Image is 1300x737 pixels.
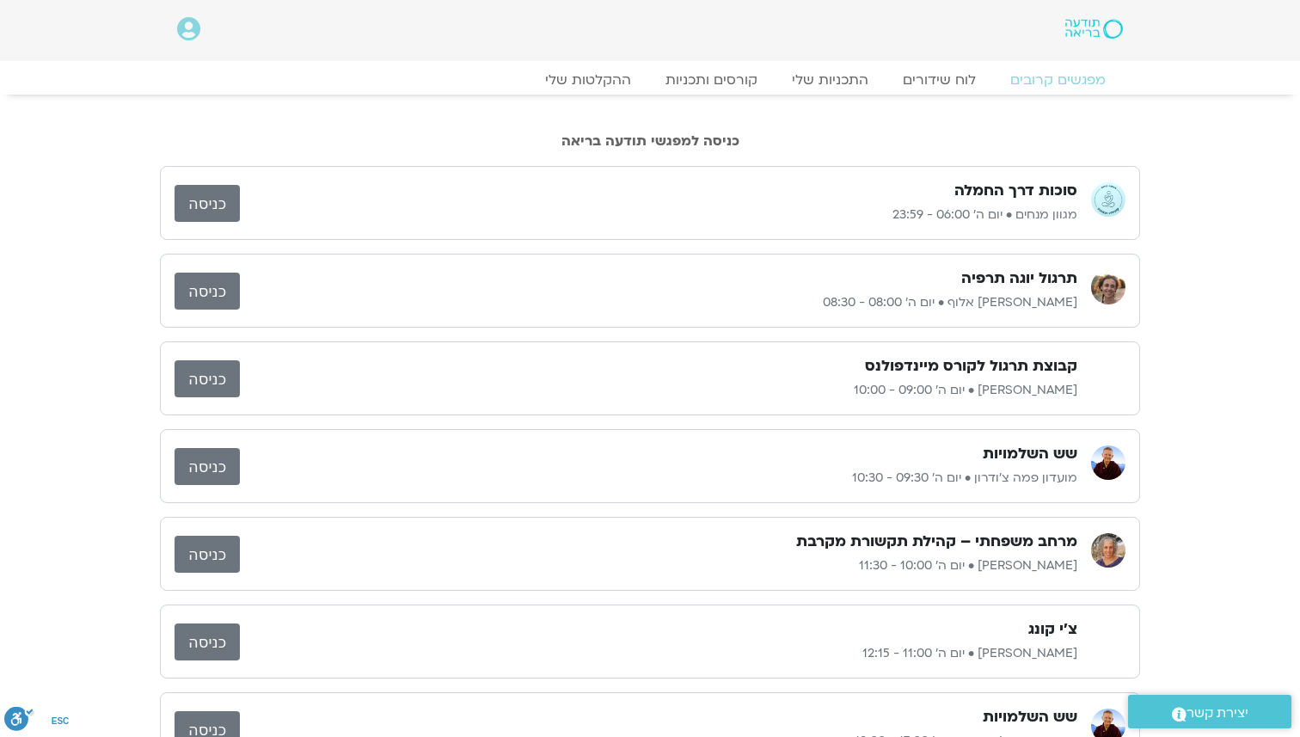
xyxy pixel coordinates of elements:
[1187,702,1248,725] span: יצירת קשר
[865,356,1077,377] h3: קבוצת תרגול לקורס מיינדפולנס
[954,181,1077,201] h3: סוכות דרך החמלה
[175,536,240,573] a: כניסה
[240,556,1077,576] p: [PERSON_NAME] • יום ה׳ 10:00 - 11:30
[240,643,1077,664] p: [PERSON_NAME] • יום ה׳ 11:00 - 12:15
[1091,621,1125,655] img: אריאל מירוז
[775,71,886,89] a: התכניות שלי
[175,448,240,485] a: כניסה
[177,71,1123,89] nav: Menu
[1128,695,1291,728] a: יצירת קשר
[1091,270,1125,304] img: קרן בן אור אלוף
[175,273,240,310] a: כניסה
[175,623,240,660] a: כניסה
[240,468,1077,488] p: מועדון פמה צ'ודרון • יום ה׳ 09:30 - 10:30
[240,205,1077,225] p: מגוון מנחים • יום ה׳ 06:00 - 23:59
[160,133,1140,149] h2: כניסה למפגשי תודעה בריאה
[796,531,1077,552] h3: מרחב משפחתי – קהילת תקשורת מקרבת
[983,707,1077,728] h3: שש השלמויות
[1028,619,1077,640] h3: צ'י קונג
[175,185,240,222] a: כניסה
[1091,533,1125,568] img: שגית רוסו יצחקי
[1091,358,1125,392] img: רון אלון
[1091,182,1125,217] img: מגוון מנחים
[1091,445,1125,480] img: מועדון פמה צ'ודרון
[240,380,1077,401] p: [PERSON_NAME] • יום ה׳ 09:00 - 10:00
[240,292,1077,313] p: [PERSON_NAME] אלוף • יום ה׳ 08:00 - 08:30
[961,268,1077,289] h3: תרגול יוגה תרפיה
[886,71,993,89] a: לוח שידורים
[175,360,240,397] a: כניסה
[528,71,648,89] a: ההקלטות שלי
[648,71,775,89] a: קורסים ותכניות
[983,444,1077,464] h3: שש השלמויות
[993,71,1123,89] a: מפגשים קרובים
